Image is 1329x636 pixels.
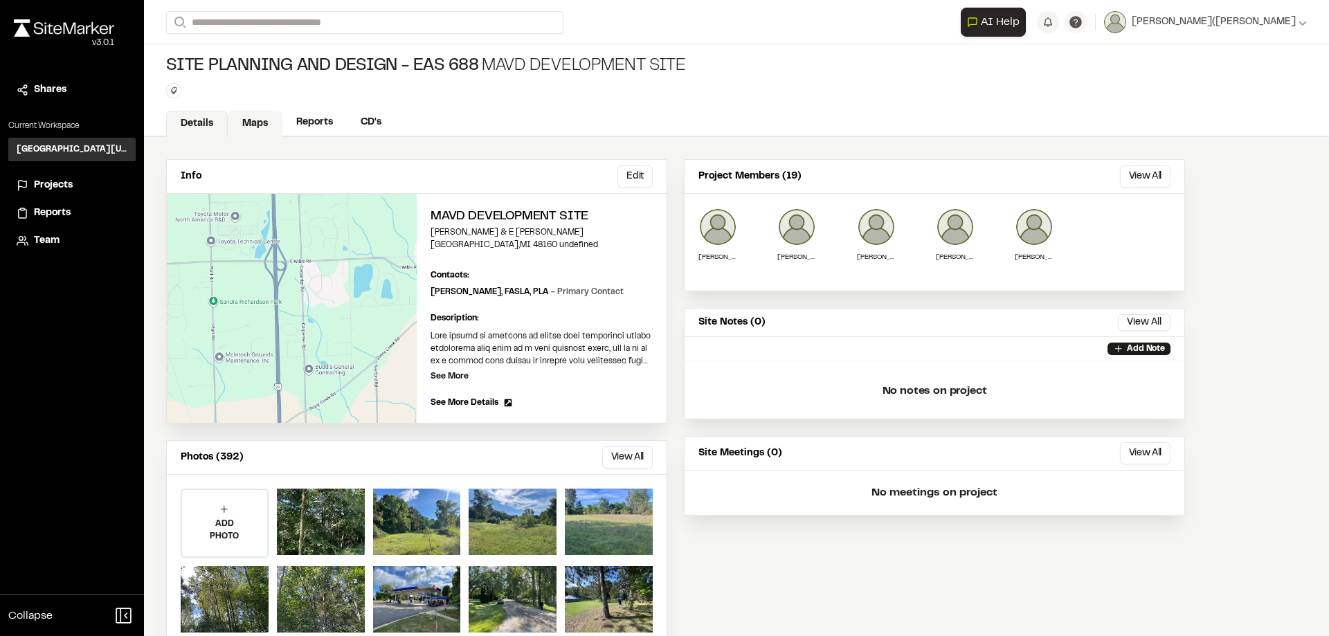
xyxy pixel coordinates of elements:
[431,370,469,383] p: See More
[698,252,737,262] p: [PERSON_NAME]
[8,608,53,624] span: Collapse
[17,143,127,156] h3: [GEOGRAPHIC_DATA][US_STATE] SEAS-EAS 688 Site Planning and Design
[166,111,228,137] a: Details
[551,289,624,296] span: - Primary Contact
[181,169,201,184] p: Info
[1120,165,1170,188] button: View All
[431,226,653,239] p: [PERSON_NAME] & E [PERSON_NAME]
[431,397,498,409] span: See More Details
[961,8,1026,37] button: Open AI Assistant
[282,109,347,136] a: Reports
[17,178,127,193] a: Projects
[8,120,136,132] p: Current Workspace
[698,315,766,330] p: Site Notes (0)
[961,8,1031,37] div: Open AI Assistant
[17,233,127,248] a: Team
[1104,11,1307,33] button: [PERSON_NAME]([PERSON_NAME]
[1132,15,1296,30] span: [PERSON_NAME]([PERSON_NAME]
[1127,343,1165,355] p: Add Note
[777,252,816,262] p: [PERSON_NAME]
[936,208,975,246] img: Elsa Cline
[431,269,469,282] p: Contacts:
[1120,442,1170,464] button: View All
[1118,314,1170,331] button: View All
[1015,208,1054,246] img: Kayla Vaccaro
[34,206,71,221] span: Reports
[17,82,127,98] a: Shares
[431,312,653,325] p: Description:
[857,208,896,246] img: Yunjia Zou(Zoey
[696,369,1173,413] p: No notes on project
[34,178,73,193] span: Projects
[34,82,66,98] span: Shares
[166,55,479,78] span: Site Planning and Design - EAS 688
[617,165,653,188] button: Edit
[166,55,686,78] div: MAVD Development Site
[602,446,653,469] button: View All
[857,252,896,262] p: [PERSON_NAME]([PERSON_NAME]
[182,518,267,543] p: ADD PHOTO
[698,446,782,461] p: Site Meetings (0)
[14,37,114,49] div: Oh geez...please don't...
[431,286,624,298] p: [PERSON_NAME], FASLA, PLA
[431,330,653,367] p: Lore ipsumd si ametcons ad elitse doei temporinci utlabo etdolorema aliq enim ad m veni quisnost ...
[698,169,802,184] p: Project Members (19)
[431,208,653,226] h2: MAVD Development Site
[1015,252,1054,262] p: [PERSON_NAME]
[181,450,244,465] p: Photos (392)
[698,208,737,246] img: Joseph Mari Dizon
[17,206,127,221] a: Reports
[166,11,191,34] button: Search
[685,471,1184,515] p: No meetings on project
[1104,11,1126,33] img: User
[981,14,1020,30] span: AI Help
[936,252,975,262] p: [PERSON_NAME]
[431,239,653,251] p: [GEOGRAPHIC_DATA] , MI 48160 undefined
[347,109,395,136] a: CD's
[34,233,60,248] span: Team
[14,19,114,37] img: rebrand.png
[166,83,181,98] button: Edit Tags
[777,208,816,246] img: Yifanzi Zhu
[228,111,282,137] a: Maps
